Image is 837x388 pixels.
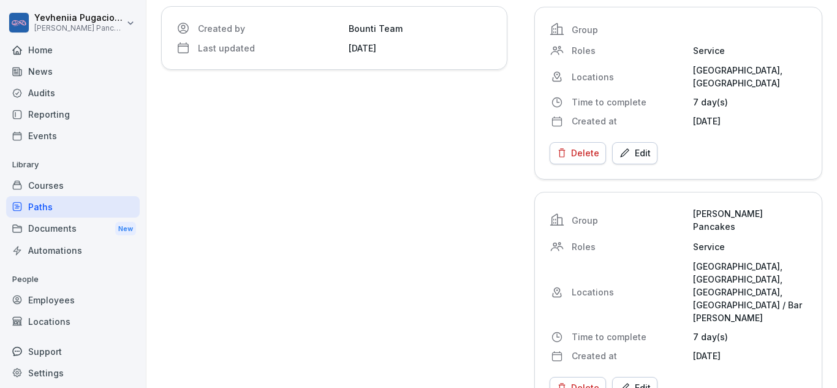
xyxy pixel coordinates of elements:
[6,82,140,104] a: Audits
[693,240,807,253] p: Service
[693,44,807,57] p: Service
[6,270,140,289] p: People
[6,240,140,261] a: Automations
[693,207,807,233] p: [PERSON_NAME] Pancakes
[34,13,124,23] p: Yevheniia Pugaciova
[572,240,686,253] p: Roles
[572,349,686,362] p: Created at
[6,218,140,240] div: Documents
[572,115,686,127] p: Created at
[6,125,140,146] a: Events
[6,175,140,196] a: Courses
[349,42,492,55] p: [DATE]
[572,70,686,83] p: Locations
[572,330,686,343] p: Time to complete
[198,22,341,35] p: Created by
[693,115,807,127] p: [DATE]
[693,96,807,108] p: 7 day(s)
[6,39,140,61] a: Home
[572,214,686,227] p: Group
[550,142,606,164] button: Delete
[556,146,599,160] div: Delete
[693,349,807,362] p: [DATE]
[572,44,686,57] p: Roles
[198,42,341,55] p: Last updated
[6,311,140,332] a: Locations
[6,218,140,240] a: DocumentsNew
[349,22,492,35] p: Bounti Team
[572,96,686,108] p: Time to complete
[6,196,140,218] a: Paths
[612,142,657,164] button: Edit
[6,341,140,362] div: Support
[6,104,140,125] a: Reporting
[572,286,686,299] p: Locations
[6,155,140,175] p: Library
[693,330,807,343] p: 7 day(s)
[115,222,136,236] div: New
[572,23,686,36] p: Group
[34,24,124,32] p: [PERSON_NAME] Pancakes
[6,289,140,311] a: Employees
[693,64,807,89] p: [GEOGRAPHIC_DATA], [GEOGRAPHIC_DATA]
[6,61,140,82] a: News
[6,362,140,384] a: Settings
[619,146,651,160] div: Edit
[693,260,807,324] p: [GEOGRAPHIC_DATA], [GEOGRAPHIC_DATA], [GEOGRAPHIC_DATA], [GEOGRAPHIC_DATA] / Bar [PERSON_NAME]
